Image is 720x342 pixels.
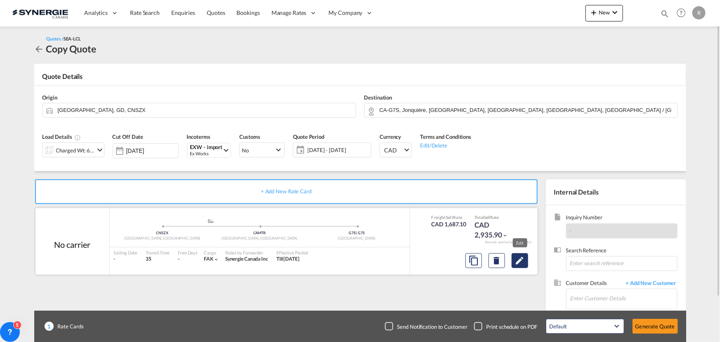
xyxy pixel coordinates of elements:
[610,7,620,17] md-icon: icon-chevron-down
[178,249,198,256] div: Free Days
[479,240,538,245] div: Remark and Inclusion included
[207,9,225,16] span: Quotes
[550,323,567,330] div: Default
[513,238,527,247] md-tooltip: Edit
[307,146,369,154] span: [DATE] - [DATE]
[674,6,692,21] div: Help
[633,319,678,334] button: Generate Quote
[261,188,312,195] span: + Add New Rate Card
[469,256,479,266] md-icon: assets/icons/custom/copyQuote.svg
[190,144,223,150] div: EXW - import
[484,215,491,220] span: Sell
[446,215,453,220] span: Sell
[660,9,669,21] div: icon-magnify
[384,146,403,154] span: CAD
[114,236,211,241] div: [GEOGRAPHIC_DATA], [GEOGRAPHIC_DATA]
[276,256,300,263] div: Till 10 Sep 2025
[432,220,467,228] div: CAD 1,687.10
[546,179,686,205] div: Internal Details
[622,279,678,289] span: + Add New Customer
[566,279,622,289] span: Customer Details
[12,4,68,22] img: 1f56c880d42311ef80fc7dca854c8e59.png
[474,322,538,330] md-checkbox: Checkbox No Ink
[171,9,195,16] span: Enquiries
[34,42,46,55] div: icon-arrow-left
[589,9,620,16] span: New
[692,6,706,19] div: R
[187,143,231,158] md-select: Select Incoterms: EXW - import Ex Works
[225,256,268,262] span: Synergie Canada Inc
[35,179,538,204] div: + Add New Rate Card
[204,256,213,262] span: FAK
[380,142,412,157] md-select: Select Currency: $ CADCanada Dollar
[486,323,538,330] div: Print schedule on PDF
[465,253,482,268] button: Copy
[130,9,160,16] span: Rate Search
[190,150,223,157] div: Ex Works
[589,7,599,17] md-icon: icon-plus 400-fg
[364,103,678,118] md-input-container: CA-G7S,Jonquière, QC, Lac-Kenogami, QC,Quebec / Québec
[489,253,505,268] button: Delete
[276,256,300,262] span: Till [DATE]
[95,145,105,155] md-icon: icon-chevron-down
[566,256,678,271] input: Enter search reference
[114,230,211,236] div: CNSZX
[271,9,307,17] span: Manage Rates
[660,9,669,18] md-icon: icon-magnify
[276,249,308,256] div: Effective Period
[204,249,219,256] div: Cargo
[566,214,678,223] span: Inquiry Number
[46,42,96,55] div: Copy Quote
[47,36,64,41] span: Quotes /
[397,323,467,330] div: Send Notification to Customer
[385,322,467,330] md-checkbox: Checkbox No Ink
[114,249,138,256] div: Sailing Date
[54,239,90,250] div: No carrier
[206,219,216,223] md-icon: assets/icons/custom/ship-fill.svg
[54,323,84,330] span: Rate Cards
[566,247,678,256] span: Search Reference
[474,214,516,220] div: Total Rate
[213,256,219,262] md-icon: icon-chevron-down
[114,256,138,263] div: -
[242,147,249,154] div: No
[349,230,357,235] span: G7S
[570,289,677,308] input: Enter Customer Details
[358,230,365,235] span: G7S
[211,230,308,236] div: CAMTR
[126,147,178,154] input: Select
[674,6,688,20] span: Help
[364,94,392,101] span: Destination
[239,142,285,157] md-select: Select Customs: No
[380,103,673,117] input: Search by Door/Port
[34,72,686,85] div: Quote Details
[239,133,260,140] span: Customs
[74,134,81,141] md-icon: Chargeable Weight
[305,144,371,156] span: [DATE] - [DATE]
[187,133,210,140] span: Incoterms
[420,141,471,149] div: Edit/Delete
[225,249,268,256] div: Rates by Forwarder
[42,142,104,157] div: Charged Wt: 6.65 W/Micon-chevron-down
[420,133,471,140] span: Terms and Conditions
[42,133,81,140] span: Load Details
[293,133,324,140] span: Quote Period
[356,230,357,235] span: |
[146,256,170,263] div: 35
[211,236,308,241] div: [GEOGRAPHIC_DATA], [GEOGRAPHIC_DATA]
[34,44,44,54] md-icon: icon-arrow-left
[178,256,179,263] div: -
[237,9,260,16] span: Bookings
[474,220,516,240] div: CAD 2,935.90
[64,36,81,41] span: SEA-LCL
[512,253,528,268] button: Edit
[56,145,95,156] div: Charged Wt: 6.65 W/M
[42,94,57,101] span: Origin
[570,228,572,234] span: -
[380,133,401,140] span: Currency
[585,5,623,21] button: icon-plus 400-fgNewicon-chevron-down
[329,9,363,17] span: My Company
[113,133,144,140] span: Cut Off Date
